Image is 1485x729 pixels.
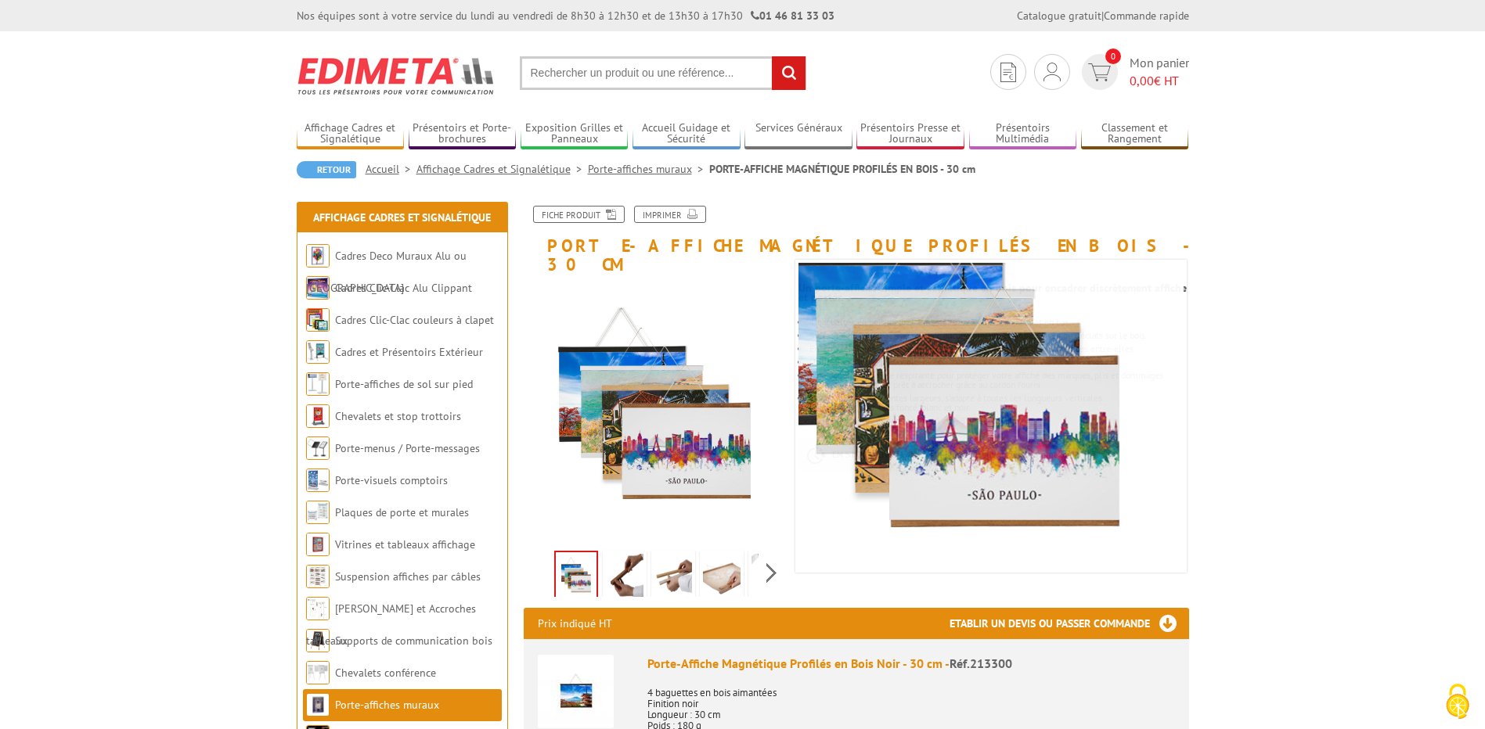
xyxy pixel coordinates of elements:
a: Exposition Grilles et Panneaux [521,121,629,147]
a: [PERSON_NAME] et Accroches tableaux [306,602,476,648]
img: 213300_profiles_bois_aimantes_30_cm.jpg [556,552,597,601]
a: Catalogue gratuit [1017,9,1101,23]
img: devis rapide [1088,63,1111,81]
img: Cimaises et Accroches tableaux [306,597,330,620]
a: Affichage Cadres et Signalétique [297,121,405,147]
img: Cadres Clic-Clac couleurs à clapet [306,308,330,332]
a: Vitrines et tableaux affichage [335,537,475,551]
img: Porte-visuels comptoirs [306,469,330,492]
a: Services Généraux [744,121,852,147]
a: Chevalets conférence [335,666,436,680]
h1: PORTE-AFFICHE MAGNÉTIQUE PROFILÉS EN BOIS - 30 cm [512,206,1201,274]
a: Porte-affiches de sol sur pied [335,377,473,391]
img: Chevalets conférence [306,661,330,684]
strong: 01 46 81 33 03 [751,9,834,23]
a: Présentoirs et Porte-brochures [409,121,517,147]
img: Chevalets et stop trottoirs [306,404,330,428]
a: Classement et Rangement [1081,121,1189,147]
a: Supports de communication bois [335,634,492,648]
img: Cookies (fenêtre modale) [1438,682,1477,721]
span: 0 [1105,48,1121,64]
a: devis rapide 0 Mon panier 0,00€ HT [1078,54,1189,90]
img: Plaques de porte et murales [306,501,330,524]
span: Next [764,560,779,586]
img: 213399_porte-affiches_magnetique_bois_fonce_3.jpg [703,554,741,602]
img: 213399_porte-affiches_magnetique_bois_fonce_2.jpg [606,554,643,602]
a: Porte-visuels comptoirs [335,473,448,487]
a: Commande rapide [1104,9,1189,23]
img: Suspension affiches par câbles [306,565,330,588]
img: Edimeta [297,47,496,105]
img: 213300_profiles_bois_aimantes_30_cm.jpg [714,140,1184,609]
img: Vitrines et tableaux affichage [306,533,330,556]
a: Chevalets et stop trottoirs [335,409,461,423]
input: Rechercher un produit ou une référence... [520,56,806,90]
li: PORTE-AFFICHE MAGNÉTIQUE PROFILÉS EN BOIS - 30 cm [709,161,975,177]
a: Affichage Cadres et Signalétique [416,162,588,176]
img: 213300_profiles_bois_aimantes_30_cm.jpg [524,282,788,545]
a: Cadres Clic-Clac Alu Clippant [335,281,472,295]
div: Porte-Affiche Magnétique Profilés en Bois Noir - 30 cm - [647,655,1175,673]
a: Porte-affiches muraux [588,162,709,176]
button: Cookies (fenêtre modale) [1430,676,1485,729]
a: Affichage Cadres et Signalétique [313,210,491,224]
div: | [1017,8,1189,23]
img: devis rapide [1000,63,1016,82]
p: Prix indiqué HT [538,608,612,639]
a: Cadres Deco Muraux Alu ou [GEOGRAPHIC_DATA] [306,249,467,295]
img: Cadres et Présentoirs Extérieur [306,340,330,364]
img: Porte-affiches muraux [306,693,330,716]
input: rechercher [772,56,806,90]
span: 0,00 [1130,73,1154,88]
span: Réf.213300 [950,655,1012,671]
a: Imprimer [634,206,706,223]
a: Accueil Guidage et Sécurité [633,121,741,147]
img: devis rapide [1043,63,1061,81]
img: Cadres Deco Muraux Alu ou Bois [306,244,330,268]
a: Accueil [366,162,416,176]
a: Plaques de porte et murales [335,505,469,519]
a: Cadres et Présentoirs Extérieur [335,345,483,359]
img: 213399_porte-affiches_magnetique_bois_clair_2.jpg [654,554,692,602]
a: Porte-affiches muraux [335,698,439,712]
h3: Etablir un devis ou passer commande [950,608,1189,639]
img: Porte-affiches de sol sur pied [306,372,330,396]
span: € HT [1130,72,1189,90]
a: Présentoirs Presse et Journaux [856,121,964,147]
img: Porte-Affiche Magnétique Profilés en Bois Noir - 30 cm [538,655,614,728]
img: 213399-porte-affiches-magnetique-bois-fonce-5.jpg [752,554,789,602]
span: Mon panier [1130,54,1189,90]
a: Retour [297,161,356,178]
a: Porte-menus / Porte-messages [335,441,480,455]
a: Cadres Clic-Clac couleurs à clapet [335,313,494,327]
a: Fiche produit [533,206,625,223]
img: Porte-menus / Porte-messages [306,436,330,460]
a: Suspension affiches par câbles [335,569,481,584]
a: Présentoirs Multimédia [969,121,1077,147]
div: Nos équipes sont à votre service du lundi au vendredi de 8h30 à 12h30 et de 13h30 à 17h30 [297,8,834,23]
